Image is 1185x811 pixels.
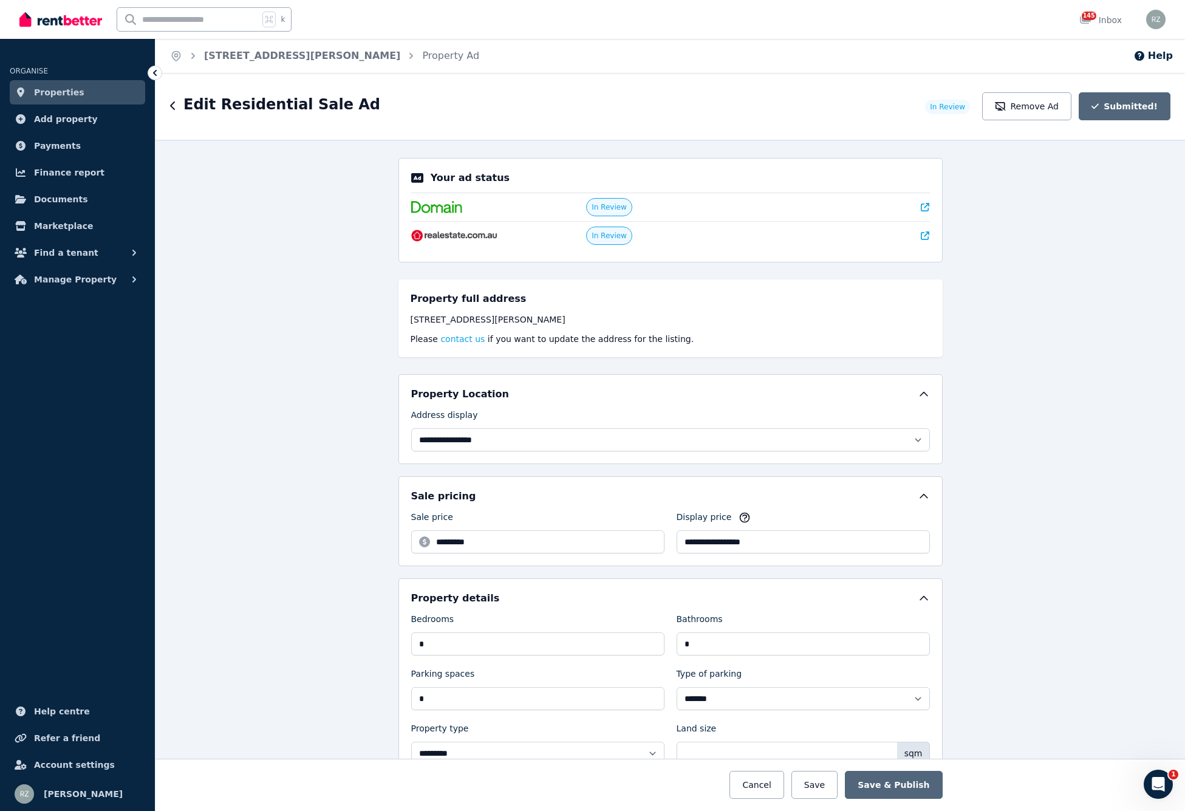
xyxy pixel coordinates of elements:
[34,85,84,100] span: Properties
[1144,770,1173,799] iframe: Intercom live chat
[411,613,454,630] label: Bedrooms
[411,591,500,606] h5: Property details
[10,160,145,185] a: Finance report
[34,704,90,719] span: Help centre
[1082,12,1096,20] span: 145
[440,333,485,345] button: contact us
[411,292,527,306] h5: Property full address
[34,758,115,772] span: Account settings
[34,139,81,153] span: Payments
[411,230,498,242] img: RealEstate.com.au
[930,102,965,112] span: In Review
[411,201,462,213] img: Domain.com.au
[34,112,98,126] span: Add property
[10,699,145,724] a: Help centre
[592,231,627,241] span: In Review
[411,511,453,528] label: Sale price
[10,726,145,750] a: Refer a friend
[411,668,475,685] label: Parking spaces
[10,134,145,158] a: Payments
[411,409,478,426] label: Address display
[411,722,469,739] label: Property type
[10,753,145,777] a: Account settings
[281,15,285,24] span: k
[34,192,88,207] span: Documents
[10,107,145,131] a: Add property
[422,50,479,61] a: Property Ad
[204,50,400,61] a: [STREET_ADDRESS][PERSON_NAME]
[431,171,510,185] p: Your ad status
[1146,10,1166,29] img: robert zmeskal
[845,771,942,799] button: Save & Publish
[10,267,145,292] button: Manage Property
[34,245,98,260] span: Find a tenant
[1079,14,1122,26] div: Inbox
[10,80,145,104] a: Properties
[411,387,509,402] h5: Property Location
[19,10,102,29] img: RentBetter
[34,272,117,287] span: Manage Property
[34,219,93,233] span: Marketplace
[677,722,717,739] label: Land size
[729,771,784,799] button: Cancel
[10,67,48,75] span: ORGANISE
[677,613,723,630] label: Bathrooms
[183,95,380,114] h1: Edit Residential Sale Ad
[411,489,476,504] h5: Sale pricing
[155,39,494,73] nav: Breadcrumb
[15,784,34,804] img: robert zmeskal
[791,771,838,799] button: Save
[592,202,627,212] span: In Review
[1133,49,1173,63] button: Help
[10,241,145,265] button: Find a tenant
[411,313,931,326] div: [STREET_ADDRESS][PERSON_NAME]
[677,511,732,528] label: Display price
[34,731,100,745] span: Refer a friend
[677,668,742,685] label: Type of parking
[34,165,104,180] span: Finance report
[10,214,145,238] a: Marketplace
[44,787,123,801] span: [PERSON_NAME]
[10,187,145,211] a: Documents
[1079,92,1170,120] button: Submitted!
[982,92,1071,120] button: Remove Ad
[411,333,931,345] p: Please if you want to update the address for the listing.
[1169,770,1178,779] span: 1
